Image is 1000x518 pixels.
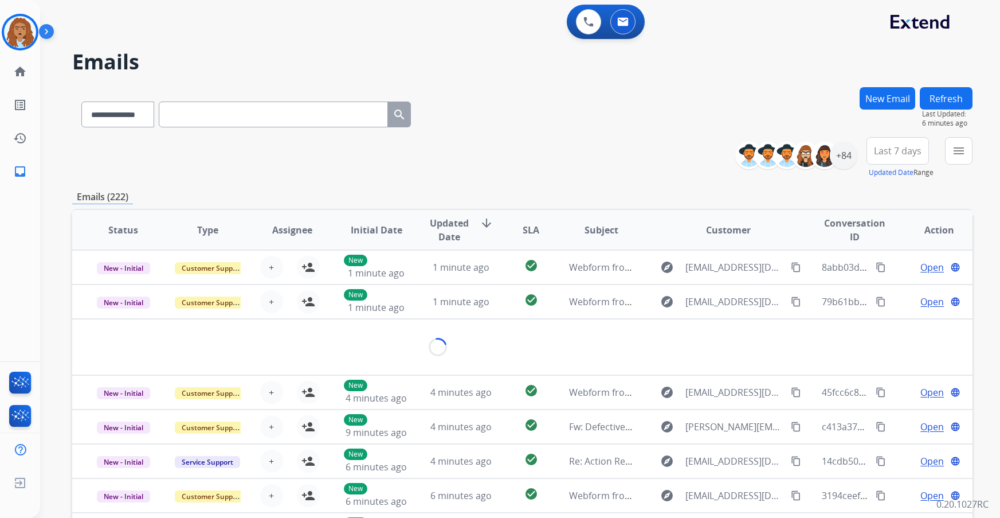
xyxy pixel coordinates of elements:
[685,260,785,274] span: [EMAIL_ADDRESS][DOMAIN_NAME]
[301,260,315,274] mat-icon: person_add
[269,295,274,309] span: +
[660,295,674,309] mat-icon: explore
[344,483,367,494] p: New
[344,380,367,391] p: New
[569,261,829,274] span: Webform from [EMAIL_ADDRESS][DOMAIN_NAME] on [DATE]
[660,385,674,399] mat-icon: explore
[430,420,492,433] span: 4 minutes ago
[874,149,921,153] span: Last 7 days
[260,256,283,279] button: +
[822,455,997,468] span: 14cdb502-a74c-4e90-bc2a-178ace43ac77
[685,454,785,468] span: [EMAIL_ADDRESS][DOMAIN_NAME]
[920,260,944,274] span: Open
[922,119,972,128] span: 6 minutes ago
[706,223,751,237] span: Customer
[569,489,829,502] span: Webform from [EMAIL_ADDRESS][DOMAIN_NAME] on [DATE]
[791,297,801,307] mat-icon: content_copy
[950,262,960,272] mat-icon: language
[433,261,489,274] span: 1 minute ago
[950,422,960,432] mat-icon: language
[950,456,960,466] mat-icon: language
[585,223,618,237] span: Subject
[920,489,944,503] span: Open
[430,455,492,468] span: 4 minutes ago
[393,108,406,122] mat-icon: search
[524,487,538,501] mat-icon: check_circle
[346,495,407,508] span: 6 minutes ago
[791,456,801,466] mat-icon: content_copy
[876,422,886,432] mat-icon: content_copy
[13,165,27,178] mat-icon: inbox
[876,262,886,272] mat-icon: content_copy
[433,295,489,308] span: 1 minute ago
[301,385,315,399] mat-icon: person_add
[922,110,972,119] span: Last Updated:
[175,456,240,468] span: Service Support
[660,489,674,503] mat-icon: explore
[950,490,960,501] mat-icon: language
[936,497,989,511] p: 0.20.1027RC
[524,293,538,307] mat-icon: check_circle
[260,381,283,404] button: +
[260,290,283,313] button: +
[348,301,405,314] span: 1 minute ago
[269,420,274,434] span: +
[344,414,367,426] p: New
[888,210,972,250] th: Action
[822,420,995,433] span: c413a373-d106-469f-a0c8-4597a288a3a6
[344,289,367,301] p: New
[175,262,249,274] span: Customer Support
[660,454,674,468] mat-icon: explore
[791,490,801,501] mat-icon: content_copy
[569,386,829,399] span: Webform from [EMAIL_ADDRESS][DOMAIN_NAME] on [DATE]
[272,223,312,237] span: Assignee
[876,387,886,398] mat-icon: content_copy
[569,295,829,308] span: Webform from [EMAIL_ADDRESS][DOMAIN_NAME] on [DATE]
[301,489,315,503] mat-icon: person_add
[685,489,785,503] span: [EMAIL_ADDRESS][DOMAIN_NAME]
[269,489,274,503] span: +
[97,297,150,309] span: New - Initial
[175,422,249,434] span: Customer Support
[524,384,538,398] mat-icon: check_circle
[348,267,405,279] span: 1 minute ago
[430,386,492,399] span: 4 minutes ago
[480,216,493,230] mat-icon: arrow_downward
[72,50,972,73] h2: Emails
[523,223,539,237] span: SLA
[822,261,1000,274] span: 8abb03d7-7bfb-4093-85c7-4cdbcbd9098b
[866,137,929,165] button: Last 7 days
[175,490,249,503] span: Customer Support
[524,259,538,272] mat-icon: check_circle
[97,262,150,274] span: New - Initial
[97,387,150,399] span: New - Initial
[97,490,150,503] span: New - Initial
[822,216,887,244] span: Conversation ID
[791,422,801,432] mat-icon: content_copy
[920,295,944,309] span: Open
[660,260,674,274] mat-icon: explore
[13,131,27,145] mat-icon: history
[430,489,492,502] span: 6 minutes ago
[569,420,911,433] span: Fw: Defective cell - Fw: Your Pool Supply Unlimited Order 30387231 has shipped
[920,420,944,434] span: Open
[950,387,960,398] mat-icon: language
[822,489,991,502] span: 3194ceef-e4bf-49b9-9624-236929923f8c
[269,385,274,399] span: +
[260,415,283,438] button: +
[346,461,407,473] span: 6 minutes ago
[351,223,402,237] span: Initial Date
[822,295,997,308] span: 79b61bbf-d660-461c-a53c-c7a8eea609a7
[920,454,944,468] span: Open
[301,295,315,309] mat-icon: person_add
[346,392,407,404] span: 4 minutes ago
[97,456,150,468] span: New - Initial
[869,168,913,177] button: Updated Date
[830,142,857,169] div: +84
[260,450,283,473] button: +
[685,420,785,434] span: [PERSON_NAME][EMAIL_ADDRESS][PERSON_NAME][DOMAIN_NAME]
[685,385,785,399] span: [EMAIL_ADDRESS][DOMAIN_NAME]
[952,144,966,158] mat-icon: menu
[260,484,283,507] button: +
[108,223,138,237] span: Status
